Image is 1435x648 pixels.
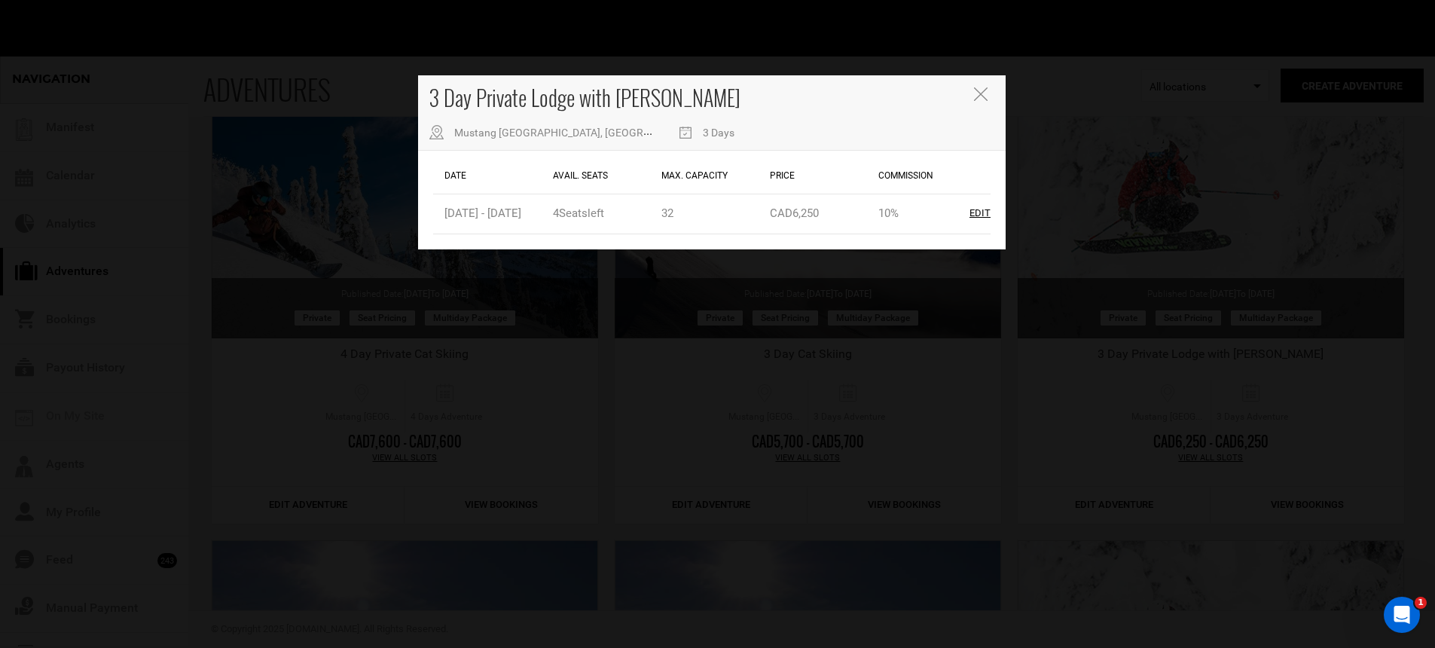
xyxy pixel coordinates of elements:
div: CAD6,250 [770,206,819,222]
div: 32 [661,206,673,222]
div: Edit [969,206,991,221]
span: 3 Days [703,127,734,139]
span: 3 Day Private Lodge with [PERSON_NAME] [429,82,740,113]
div: 10% [878,206,899,222]
abc: Seat [559,206,582,220]
iframe: Intercom live chat [1384,597,1420,633]
div: Max. Capacity [658,158,766,194]
div: Commission [875,158,983,194]
button: Close [974,87,991,103]
div: [DATE] - [DATE] [444,206,521,222]
div: Avail. Seats [549,158,658,194]
abc: s [582,206,588,220]
div: 4 left [553,206,604,222]
div: Date [441,158,549,194]
span: Mustang [GEOGRAPHIC_DATA], [GEOGRAPHIC_DATA], [GEOGRAPHIC_DATA], [GEOGRAPHIC_DATA], [GEOGRAPHIC_D... [454,127,1025,139]
span: 1 [1415,597,1427,609]
div: Price [766,158,875,194]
